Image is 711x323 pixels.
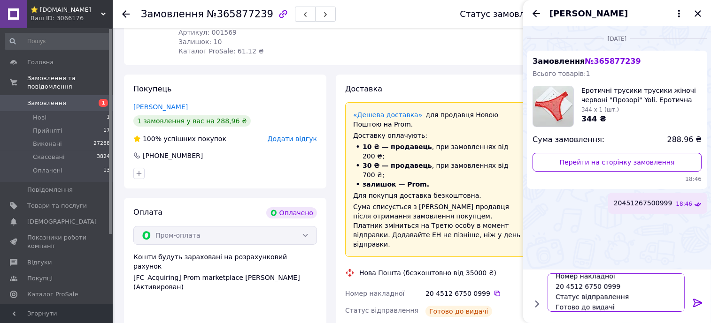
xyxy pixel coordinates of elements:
span: Прийняті [33,127,62,135]
span: Оплата [133,208,162,217]
span: 1 [107,113,110,122]
button: Назад [531,8,542,19]
span: Головна [27,58,54,67]
span: Замовлення [27,99,66,107]
li: , при замовленнях від 700 ₴; [353,161,521,180]
div: 20 4512 6750 0999 [425,289,529,298]
div: Статус замовлення [460,9,546,19]
span: [DATE] [604,35,631,43]
div: [PHONE_NUMBER] [142,151,204,160]
div: 1 замовлення у вас на 288,96 ₴ [133,115,251,127]
a: [PERSON_NAME] [133,103,188,111]
input: Пошук [5,33,111,50]
span: Залишок: 10 [178,38,222,45]
span: Оплачені [33,166,62,175]
button: Закрити [692,8,703,19]
span: 27288 [93,140,110,148]
span: 344 x 1 (шт.) [581,106,619,113]
span: Нові [33,113,46,122]
span: [DEMOGRAPHIC_DATA] [27,218,97,226]
span: ⭐️ Mega-ShopUA.com.ua [31,6,101,14]
span: № 365877239 [585,57,641,66]
a: «Дешева доставка» [353,111,422,119]
span: 30 ₴ — продавець [363,162,432,169]
span: 3824 [97,153,110,161]
span: Відгуки [27,258,52,267]
span: Виконані [33,140,62,148]
div: успішних покупок [133,134,226,143]
div: Для покупця доставка безкоштовна. [353,191,521,200]
textarea: Номер накладної 20 4512 6750 0999 Статус відправлення Готово до видачі [548,273,685,312]
span: [PERSON_NAME] [549,8,628,20]
button: [PERSON_NAME] [549,8,685,20]
span: Номер накладної [345,290,405,297]
div: Ваш ID: 3066176 [31,14,113,23]
span: Показники роботи компанії [27,233,87,250]
span: Додати відгук [268,135,317,143]
span: 20451267500999 [614,198,672,208]
span: Сума замовлення: [533,135,604,145]
span: Всього товарів: 1 [533,70,590,77]
div: Сума списується з [PERSON_NAME] продавця після отримання замовлення покупцем. Платник зміниться н... [353,202,521,249]
div: Готово до видачі [425,306,492,317]
span: 18:46 09.10.2025 [676,200,692,208]
span: Замовлення та повідомлення [27,74,113,91]
div: для продавця Новою Поштою на Prom. [353,110,521,129]
span: №365877239 [207,8,273,20]
span: Повідомлення [27,186,73,194]
span: Замовлення [141,8,204,20]
div: Доставку оплачують: [353,131,521,140]
span: Каталог ProSale [27,290,78,299]
span: Покупці [27,274,53,283]
span: Еротичні трусики трусики жіночі червоні "Прозорі" Yoli. Еротична сексуальна спідня білизна [581,86,702,105]
span: 18:46 09.10.2025 [533,175,702,183]
span: Товари та послуги [27,202,87,210]
span: 344 ₴ [581,114,606,123]
img: 4223261095_w100_h100_eroticheskie-trusiki-trusy.jpg [533,86,573,127]
span: Артикул: 001569 [178,29,237,36]
a: Перейти на сторінку замовлення [533,153,702,172]
span: Каталог ProSale: 61.12 ₴ [178,47,263,55]
div: Оплачено [266,207,317,218]
div: Нова Пошта (безкоштовно від 35000 ₴) [357,268,499,278]
span: залишок — Prom. [363,180,429,188]
span: Скасовані [33,153,65,161]
span: 1 [99,99,108,107]
span: 100% [143,135,162,143]
span: 288.96 ₴ [667,135,702,145]
span: Доставка [345,84,382,93]
div: Кошти будуть зараховані на розрахунковий рахунок [133,252,317,292]
span: Замовлення [533,57,641,66]
span: 17 [103,127,110,135]
div: 09.10.2025 [527,34,707,43]
div: Повернутися назад [122,9,130,19]
span: 10 ₴ — продавець [363,143,432,150]
span: 13 [103,166,110,175]
span: Статус відправлення [345,307,418,314]
li: , при замовленнях від 200 ₴; [353,142,521,161]
div: [FC_Acquiring] Prom marketplace [PERSON_NAME] (Активирован) [133,273,317,292]
span: Покупець [133,84,172,93]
